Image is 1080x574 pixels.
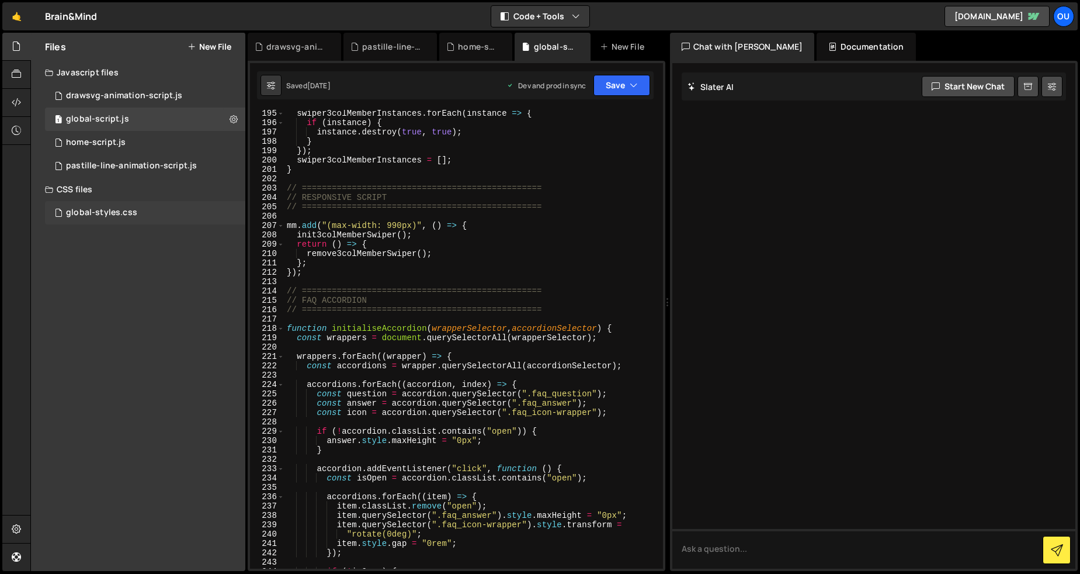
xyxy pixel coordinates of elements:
div: New File [600,41,649,53]
div: Brain&Mind [45,9,98,23]
div: 241 [250,539,284,548]
div: 223 [250,371,284,380]
div: Dev and prod in sync [506,81,586,91]
div: 218 [250,324,284,333]
button: Save [593,75,650,96]
div: Saved [286,81,331,91]
div: 222 [250,361,284,371]
div: 224 [250,380,284,389]
div: global-script.js [66,114,129,125]
div: 199 [250,146,284,155]
div: 227 [250,408,284,417]
div: 213 [250,277,284,286]
div: 203 [250,184,284,193]
div: 16005/43142.js [45,131,245,154]
div: drawsvg-animation-script.js [66,91,182,101]
div: global-script.js [534,41,577,53]
div: 217 [250,314,284,324]
div: 198 [250,137,284,146]
div: home-script.js [458,41,498,53]
div: Chat with [PERSON_NAME] [670,33,815,61]
div: 240 [250,530,284,539]
div: 209 [250,240,284,249]
span: 1 [55,116,62,125]
div: 214 [250,286,284,296]
div: Javascript files [31,61,245,84]
a: 🤙 [2,2,31,30]
div: home-script.js [66,137,126,148]
div: 204 [250,193,284,202]
div: 201 [250,165,284,174]
div: 212 [250,268,284,277]
div: 239 [250,520,284,530]
button: New File [187,42,231,51]
div: 16005/42851.js [45,108,245,131]
div: pastille-line-animation-script.js [66,161,197,171]
div: global-styles.css [66,208,137,218]
div: 211 [250,258,284,268]
div: 231 [250,445,284,455]
div: 16005/42939.js [45,154,245,178]
div: 16005/43195.css [45,201,245,224]
div: 236 [250,492,284,502]
div: 208 [250,230,284,240]
div: 242 [250,548,284,558]
div: 215 [250,296,284,305]
div: 210 [250,249,284,258]
button: Code + Tools [491,6,589,27]
a: Ou [1053,6,1074,27]
div: 232 [250,455,284,464]
div: 196 [250,118,284,127]
div: 238 [250,511,284,520]
div: 230 [250,436,284,445]
div: 226 [250,399,284,408]
h2: Slater AI [687,81,734,92]
div: 206 [250,212,284,221]
div: 225 [250,389,284,399]
div: 220 [250,343,284,352]
div: 221 [250,352,284,361]
div: 207 [250,221,284,230]
div: 205 [250,202,284,212]
div: 243 [250,558,284,567]
div: CSS files [31,178,245,201]
div: 219 [250,333,284,343]
div: drawsvg-animation-script.js [266,41,327,53]
div: 202 [250,174,284,184]
div: 197 [250,127,284,137]
div: 16005/45777.js [45,84,245,108]
div: pastille-line-animation-script.js [362,41,423,53]
div: 200 [250,155,284,165]
div: 237 [250,502,284,511]
div: Documentation [817,33,915,61]
div: 229 [250,427,284,436]
div: 228 [250,417,284,427]
div: 195 [250,109,284,118]
div: 233 [250,464,284,473]
div: 216 [250,305,284,314]
button: Start new chat [922,76,1015,97]
a: [DOMAIN_NAME] [944,6,1050,27]
h2: Files [45,40,66,53]
div: [DATE] [307,81,331,91]
div: 234 [250,473,284,483]
div: 235 [250,483,284,492]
